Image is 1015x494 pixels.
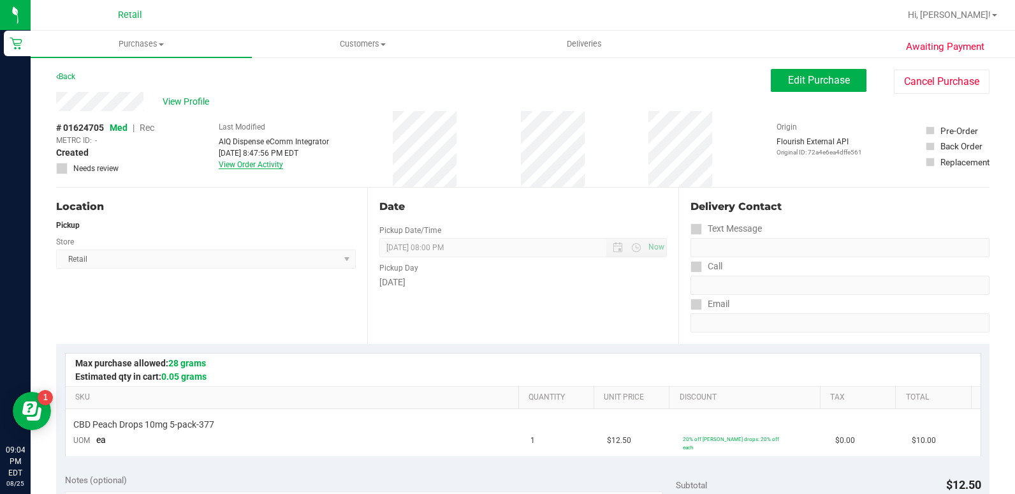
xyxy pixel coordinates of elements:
div: Flourish External API [777,136,862,157]
iframe: Resource center unread badge [38,390,53,405]
span: # 01624705 [56,121,104,135]
iframe: Resource center [13,392,51,430]
a: Discount [680,393,815,403]
label: Text Message [690,220,762,238]
label: Call [690,257,722,276]
a: View Order Activity [219,160,283,169]
a: Quantity [529,393,589,403]
div: AIQ Dispense eComm Integrator [219,136,329,147]
span: METRC ID: [56,135,92,146]
span: $10.00 [912,435,936,447]
span: | [133,123,135,133]
div: [DATE] 8:47:56 PM EDT [219,147,329,159]
a: Unit Price [604,393,664,403]
span: $0.00 [835,435,855,447]
a: Back [56,72,75,81]
span: Max purchase allowed: [75,358,206,368]
p: 08/25 [6,479,25,488]
a: Purchases [31,31,252,57]
input: Format: (999) 999-9999 [690,276,989,295]
div: Replacement [940,156,989,168]
a: Tax [830,393,891,403]
span: 20% off [PERSON_NAME] drops: 20% off each [683,436,779,451]
div: Date [379,199,667,214]
label: Origin [777,121,797,133]
span: 1 [530,435,535,447]
span: Created [56,146,89,160]
button: Edit Purchase [771,69,866,92]
span: CBD Peach Drops 10mg 5-pack-377 [73,419,214,431]
label: Last Modified [219,121,265,133]
label: Pickup Day [379,262,418,274]
a: Customers [252,31,473,57]
span: Customers [252,38,472,50]
span: Estimated qty in cart: [75,371,207,382]
p: 09:04 PM EDT [6,444,25,479]
a: Deliveries [474,31,695,57]
label: Pickup Date/Time [379,225,441,236]
p: Original ID: 72a4e6ea4dffe561 [777,147,862,157]
span: $12.50 [607,435,631,447]
div: Pre-Order [940,124,978,137]
input: Format: (999) 999-9999 [690,238,989,257]
span: Needs review [73,163,119,174]
span: Notes (optional) [65,475,127,485]
div: Delivery Contact [690,199,989,214]
a: Total [906,393,967,403]
span: Med [110,123,128,133]
strong: Pickup [56,221,80,230]
span: Deliveries [550,38,619,50]
a: SKU [75,393,513,403]
span: Hi, [PERSON_NAME]! [908,10,991,20]
label: Store [56,236,74,248]
span: Rec [140,123,154,133]
label: Email [690,295,729,313]
span: - [95,135,97,146]
div: [DATE] [379,276,667,289]
span: Retail [118,10,142,20]
span: Subtotal [676,480,707,490]
span: 28 grams [168,358,206,368]
span: 0.05 grams [161,371,207,382]
span: View Profile [163,95,214,109]
span: $12.50 [946,478,981,491]
button: Cancel Purchase [894,70,989,94]
span: Edit Purchase [788,74,850,86]
span: ea [96,435,106,445]
div: Back Order [940,140,982,153]
span: Awaiting Payment [906,40,984,54]
span: UOM [73,436,90,445]
div: Location [56,199,356,214]
inline-svg: Retail [10,37,22,50]
span: Purchases [31,38,252,50]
